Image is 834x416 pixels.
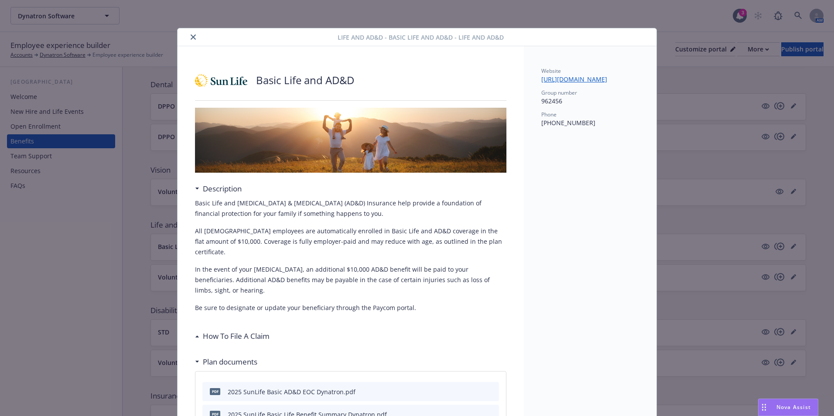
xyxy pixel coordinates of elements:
span: Nova Assist [776,403,811,411]
p: Basic Life and [MEDICAL_DATA] & [MEDICAL_DATA] (AD&D) Insurance help provide a foundation of fina... [195,198,506,219]
p: Basic Life and AD&D [256,73,354,88]
h3: How To File A Claim [203,331,270,342]
button: Nova Assist [758,399,818,416]
span: Group number [541,89,577,96]
p: In the event of your [MEDICAL_DATA], an additional $10,000 AD&D benefit will be paid to your bene... [195,264,506,296]
h3: Description [203,183,242,194]
div: 2025 SunLife Basic AD&D EOC Dynatron.pdf [228,387,355,396]
div: Description [195,183,242,194]
p: Be sure to designate or update your beneficiary through the Paycom portal. [195,303,506,313]
div: Drag to move [759,399,769,416]
p: All [DEMOGRAPHIC_DATA] employees are automatically enrolled in Basic Life and AD&D coverage in th... [195,226,506,257]
p: [PHONE_NUMBER] [541,118,639,127]
button: close [188,32,198,42]
div: How To File A Claim [195,331,270,342]
button: download file [474,387,481,396]
span: pdf [210,388,220,395]
img: Sun Life Financial [195,67,247,93]
span: Life and AD&D - Basic Life and AD&D - Life and AD&D [338,33,504,42]
img: banner [195,108,506,173]
h3: Plan documents [203,356,257,368]
span: Website [541,67,561,75]
button: preview file [488,387,496,396]
span: Phone [541,111,557,118]
a: [URL][DOMAIN_NAME] [541,75,614,83]
div: Plan documents [195,356,257,368]
p: 962456 [541,96,639,106]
